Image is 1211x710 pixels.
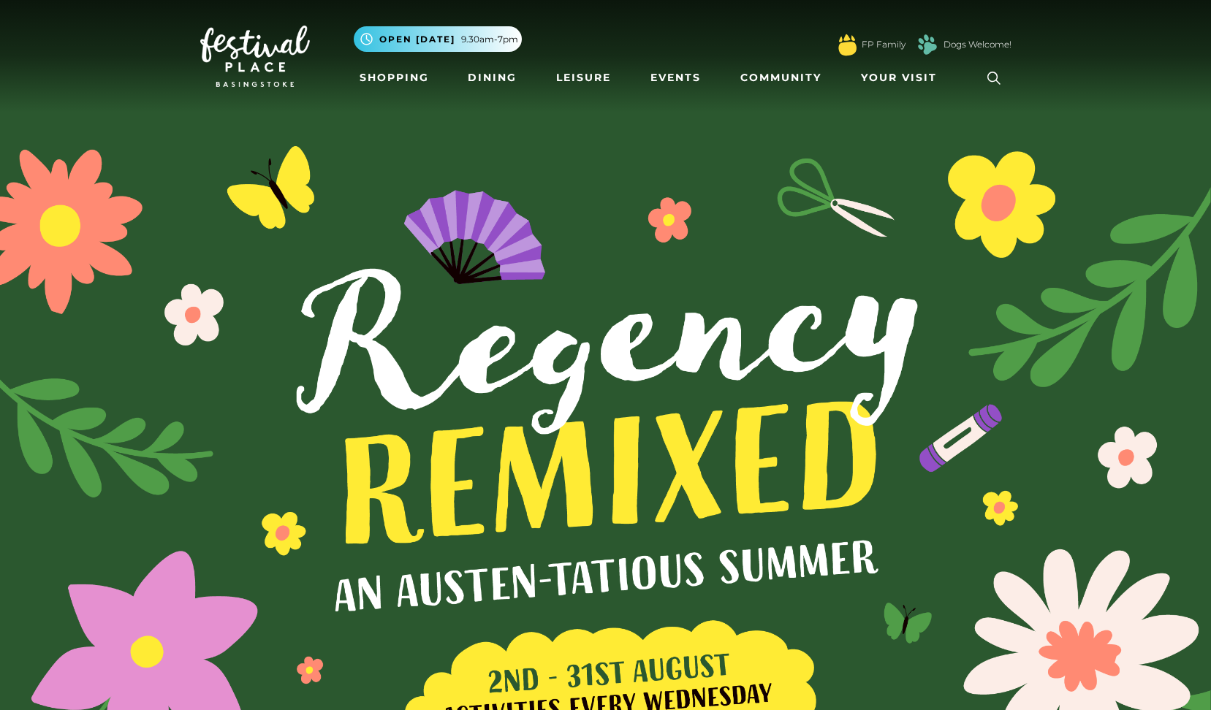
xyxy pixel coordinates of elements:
span: 9.30am-7pm [461,33,518,46]
a: Leisure [550,64,617,91]
a: Events [645,64,707,91]
a: FP Family [862,38,906,51]
a: Dogs Welcome! [944,38,1011,51]
span: Open [DATE] [379,33,455,46]
a: Shopping [354,64,435,91]
img: Festival Place Logo [200,26,310,87]
button: Open [DATE] 9.30am-7pm [354,26,522,52]
a: Dining [462,64,523,91]
a: Community [734,64,827,91]
span: Your Visit [861,70,937,85]
a: Your Visit [855,64,950,91]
